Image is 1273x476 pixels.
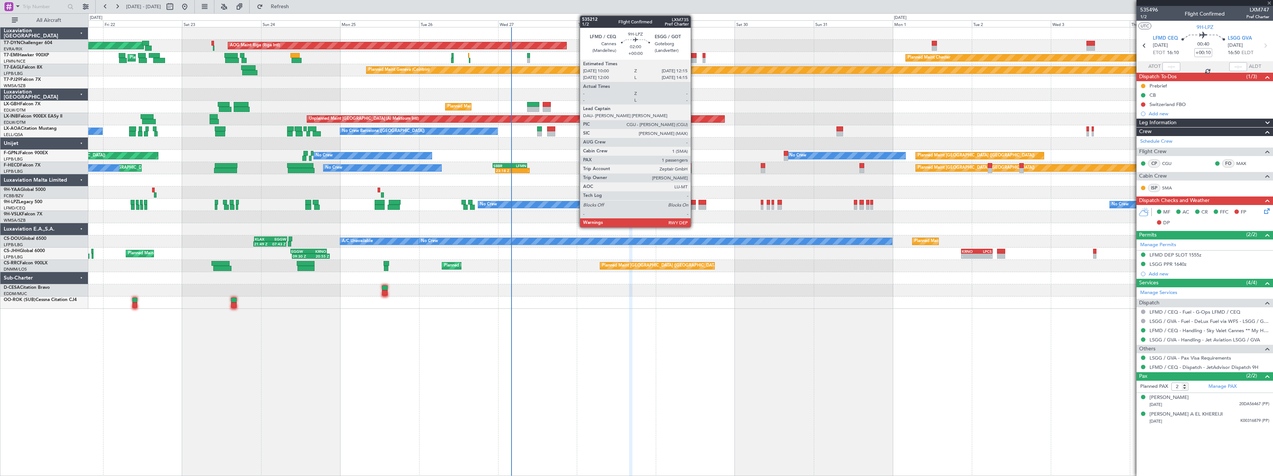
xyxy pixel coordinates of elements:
a: T7-EAGLFalcon 8X [4,65,42,70]
a: WMSA/SZB [4,83,26,89]
div: KLAX [255,237,271,241]
div: SBBR [493,163,510,168]
span: 9H-LPZ [1197,23,1213,31]
span: 00:40 [1197,41,1209,48]
span: 9H-VSLK [4,212,22,216]
div: Sun 31 [814,20,893,27]
a: CGU [1162,160,1179,167]
a: EVRA/RIX [4,46,22,52]
div: FO [1222,159,1234,168]
div: Sun 24 [261,20,340,27]
span: ELDT [1241,49,1253,57]
div: Thu 4 [1130,20,1209,27]
span: Refresh [264,4,296,9]
a: 9H-YAAGlobal 5000 [4,188,46,192]
div: AOG Maint Riga (Riga Intl) [230,40,280,51]
span: Permits [1139,231,1157,239]
div: - [977,254,992,258]
button: All Aircraft [8,14,80,26]
div: Prebrief [1149,83,1167,89]
span: T7-EMI [4,53,18,57]
span: F-GPNJ [4,151,20,155]
span: Services [1139,279,1158,287]
span: F-HECD [4,163,20,168]
label: Planned PAX [1140,383,1168,390]
div: 07:43 Z [270,242,286,246]
a: MAX [1236,160,1253,167]
a: LSGG / GVA - Handling - Jet Aviation LSGG / GVA [1149,337,1260,343]
div: Planned Maint Chester [130,52,172,63]
a: LFMD/CEQ [4,205,25,211]
div: [PERSON_NAME] [1149,394,1189,401]
div: Planned Maint [GEOGRAPHIC_DATA] ([GEOGRAPHIC_DATA]) [128,248,245,259]
div: LPCS [977,249,992,254]
div: 21:49 Z [254,242,270,246]
span: Crew [1139,128,1152,136]
a: LFMD / CEQ - Fuel - G-Ops LFMD / CEQ [1149,309,1240,315]
a: LSGG / GVA - Fuel - DeLux Fuel via WFS - LSGG / GVA [1149,318,1269,324]
div: Wed 3 [1051,20,1130,27]
a: CS-RRCFalcon 900LX [4,261,47,265]
span: [DATE] [1149,402,1162,407]
div: LFMN [510,163,526,168]
div: Sat 23 [182,20,261,27]
div: LSGG PPR 1640z [1149,261,1187,267]
a: EDLW/DTM [4,120,26,125]
div: Planned Maint [GEOGRAPHIC_DATA] ([GEOGRAPHIC_DATA]) [914,236,1031,247]
a: T7-PJ29Falcon 7X [4,77,41,82]
a: LFPB/LBG [4,254,23,260]
span: FFC [1220,209,1228,216]
a: SMA [1162,185,1179,191]
a: 9H-LPZLegacy 500 [4,200,42,204]
a: LX-INBFalcon 900EX EASy II [4,114,62,119]
a: LFPB/LBG [4,242,23,248]
div: - [962,254,977,258]
span: Dispatch [1139,299,1159,307]
a: LFMD / CEQ - Dispatch - JetAdvisor Dispatch 9H [1149,364,1259,370]
a: LFPB/LBG [4,71,23,76]
span: T7-EAGL [4,65,22,70]
div: Unplanned Maint [GEOGRAPHIC_DATA] (Al Maktoum Intl) [309,113,419,125]
a: LFPB/LBG [4,156,23,162]
div: Thu 28 [577,20,656,27]
span: Dispatch Checks and Weather [1139,196,1210,205]
a: F-GPNJFalcon 900EX [4,151,48,155]
div: No Crew [1112,199,1129,210]
a: Manage Permits [1140,241,1176,249]
div: Flight Confirmed [1185,10,1225,18]
div: CB [1149,92,1156,98]
a: WMSA/SZB [4,218,26,223]
a: DNMM/LOS [4,267,27,272]
a: OO-ROK (SUB)Cessna Citation CJ4 [4,298,77,302]
span: (2/2) [1246,231,1257,238]
div: Sat 30 [735,20,814,27]
a: Schedule Crew [1140,138,1172,145]
span: CS-RRC [4,261,20,265]
span: (1/3) [1246,73,1257,80]
a: LELL/QSA [4,132,23,138]
div: No Crew [480,199,497,210]
div: Tue 2 [972,20,1051,27]
span: 9H-LPZ [4,200,19,204]
div: Fri 22 [103,20,182,27]
a: CS-JHHGlobal 6000 [4,249,45,253]
span: ALDT [1249,63,1261,70]
div: Tue 26 [419,20,498,27]
div: 09:30 Z [293,254,311,258]
span: ATOT [1148,63,1161,70]
div: 23:18 Z [496,168,512,173]
div: Planned Maint [GEOGRAPHIC_DATA] ([GEOGRAPHIC_DATA]) [918,162,1034,173]
a: LX-GBHFalcon 7X [4,102,40,106]
span: 20DA56467 (PP) [1239,401,1269,407]
span: LX-INB [4,114,18,119]
span: OO-ROK (SUB) [4,298,36,302]
span: 9H-YAA [4,188,20,192]
div: [DATE] [90,15,102,21]
div: [DATE] [894,15,907,21]
span: LX-GBH [4,102,20,106]
span: [DATE] [1153,42,1168,49]
span: Pax [1139,372,1147,381]
div: EGGW [271,237,287,241]
span: (2/2) [1246,372,1257,380]
span: ETOT [1153,49,1165,57]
